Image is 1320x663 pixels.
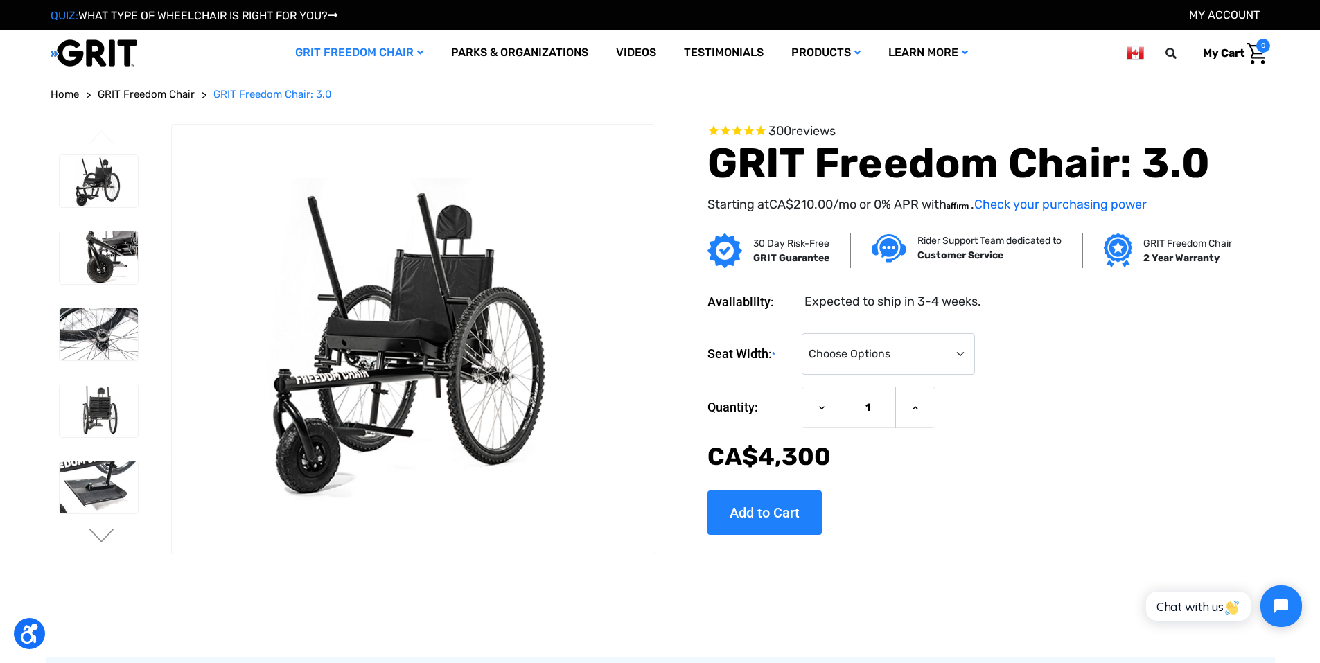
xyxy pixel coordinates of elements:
span: GRIT Freedom Chair: 3.0 [213,88,332,100]
input: Add to Cart [707,490,822,535]
p: GRIT Freedom Chair [1143,236,1232,251]
img: GRIT Freedom Chair: 3.0 [60,384,138,437]
label: Quantity: [707,387,795,428]
strong: 2 Year Warranty [1143,252,1220,264]
a: GRIT Freedom Chair [98,87,195,103]
img: GRIT Freedom Chair: 3.0 [60,461,138,514]
span: 300 reviews [768,123,836,139]
span: 0 [1256,39,1270,53]
a: GRIT Freedom Chair: 3.0 [213,87,332,103]
input: Search [1172,39,1193,68]
span: Home [51,88,79,100]
button: Go to slide 2 of 3 [87,529,116,545]
dt: Availability: [707,292,795,311]
span: My Cart [1203,46,1244,60]
span: reviews [791,123,836,139]
a: GRIT Freedom Chair [281,30,437,76]
a: QUIZ:WHAT TYPE OF WHEELCHAIR IS RIGHT FOR YOU? [51,9,337,22]
img: GRIT All-Terrain Wheelchair and Mobility Equipment [51,39,137,67]
a: Parks & Organizations [437,30,602,76]
a: Cart with 0 items [1193,39,1270,68]
button: Go to slide 3 of 3 [87,130,116,147]
h1: GRIT Freedom Chair: 3.0 [707,139,1227,188]
p: Starting at /mo or 0% APR with . [707,195,1227,214]
strong: Customer Service [917,249,1003,261]
dd: Expected to ship in 3-4 weeks. [804,292,981,311]
a: Testimonials [670,30,777,76]
p: 30 Day Risk-Free [753,236,829,251]
span: Rated 4.6 out of 5 stars 300 reviews [707,124,1227,139]
img: Grit freedom [1104,233,1132,268]
img: GRIT Freedom Chair: 3.0 [172,178,654,500]
a: Products [777,30,874,76]
label: Seat Width: [707,333,795,375]
img: Cart [1247,43,1267,64]
img: GRIT Freedom Chair: 3.0 [60,231,138,284]
a: Check your purchasing power - Learn more about Affirm Financing (opens in modal) [974,197,1147,212]
img: GRIT Freedom Chair: 3.0 [60,308,138,361]
img: GRIT Freedom Chair: 3.0 [60,155,138,208]
img: GRIT Guarantee [707,233,742,268]
span: CA$‌4,300 [707,442,831,471]
nav: Breadcrumb [51,87,1270,103]
a: Account [1189,8,1260,21]
a: Home [51,87,79,103]
img: ca.png [1127,44,1143,62]
span: CA$‌210.00 [769,197,833,212]
span: Affirm [947,199,971,209]
img: Customer service [872,234,906,263]
p: Rider Support Team dedicated to [917,233,1062,248]
strong: GRIT Guarantee [753,252,829,264]
a: Videos [602,30,670,76]
a: Learn More [874,30,982,76]
iframe: Tidio Chat [1131,574,1314,639]
span: GRIT Freedom Chair [98,88,195,100]
span: QUIZ: [51,9,78,22]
